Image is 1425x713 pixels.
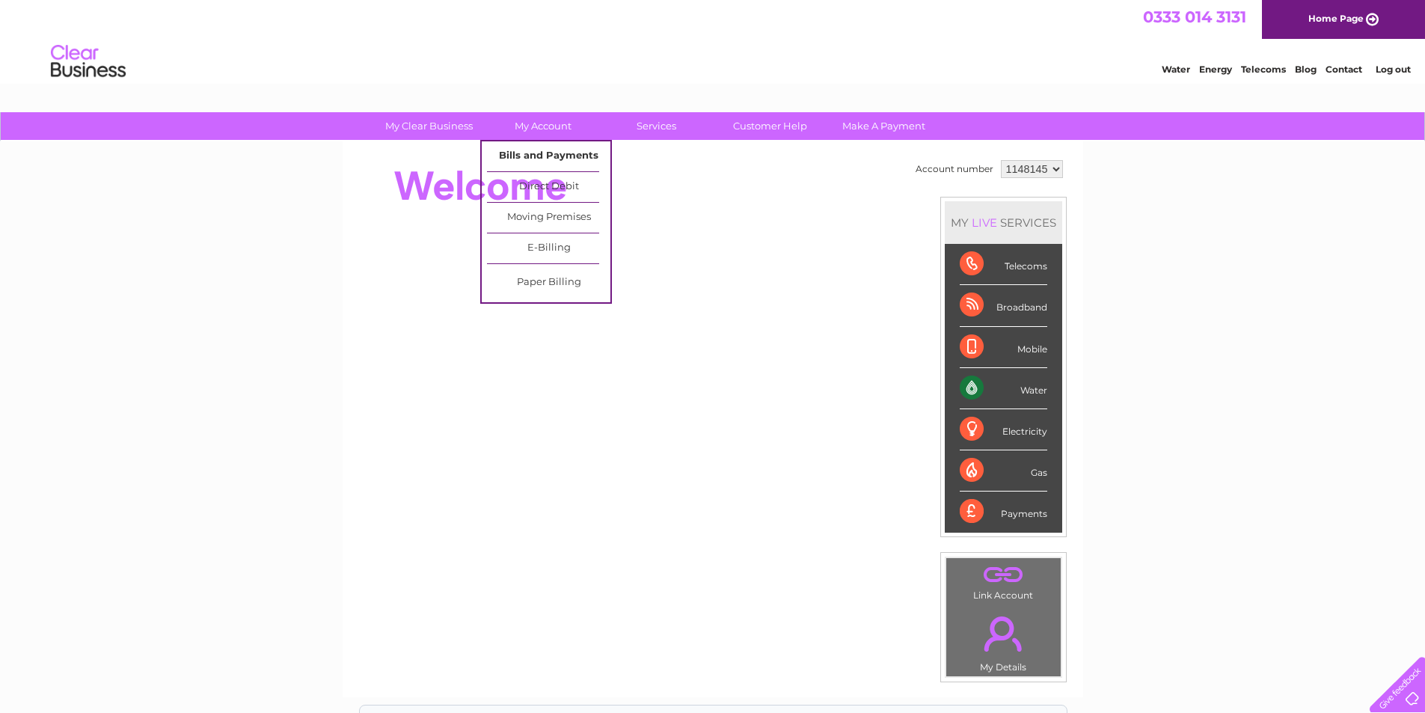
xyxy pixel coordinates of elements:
[595,112,718,140] a: Services
[487,233,610,263] a: E-Billing
[487,268,610,298] a: Paper Billing
[960,244,1047,285] div: Telecoms
[487,172,610,202] a: Direct Debit
[1162,64,1190,75] a: Water
[1295,64,1317,75] a: Blog
[960,409,1047,450] div: Electricity
[708,112,832,140] a: Customer Help
[945,201,1062,244] div: MY SERVICES
[487,203,610,233] a: Moving Premises
[360,8,1067,73] div: Clear Business is a trading name of Verastar Limited (registered in [GEOGRAPHIC_DATA] No. 3667643...
[946,557,1061,605] td: Link Account
[960,327,1047,368] div: Mobile
[969,215,1000,230] div: LIVE
[50,39,126,85] img: logo.png
[481,112,604,140] a: My Account
[1241,64,1286,75] a: Telecoms
[960,368,1047,409] div: Water
[1199,64,1232,75] a: Energy
[960,285,1047,326] div: Broadband
[1326,64,1362,75] a: Contact
[1143,7,1246,26] a: 0333 014 3131
[950,562,1057,588] a: .
[950,608,1057,660] a: .
[960,450,1047,492] div: Gas
[1376,64,1411,75] a: Log out
[487,141,610,171] a: Bills and Payments
[946,604,1061,677] td: My Details
[822,112,946,140] a: Make A Payment
[912,156,997,182] td: Account number
[367,112,491,140] a: My Clear Business
[960,492,1047,532] div: Payments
